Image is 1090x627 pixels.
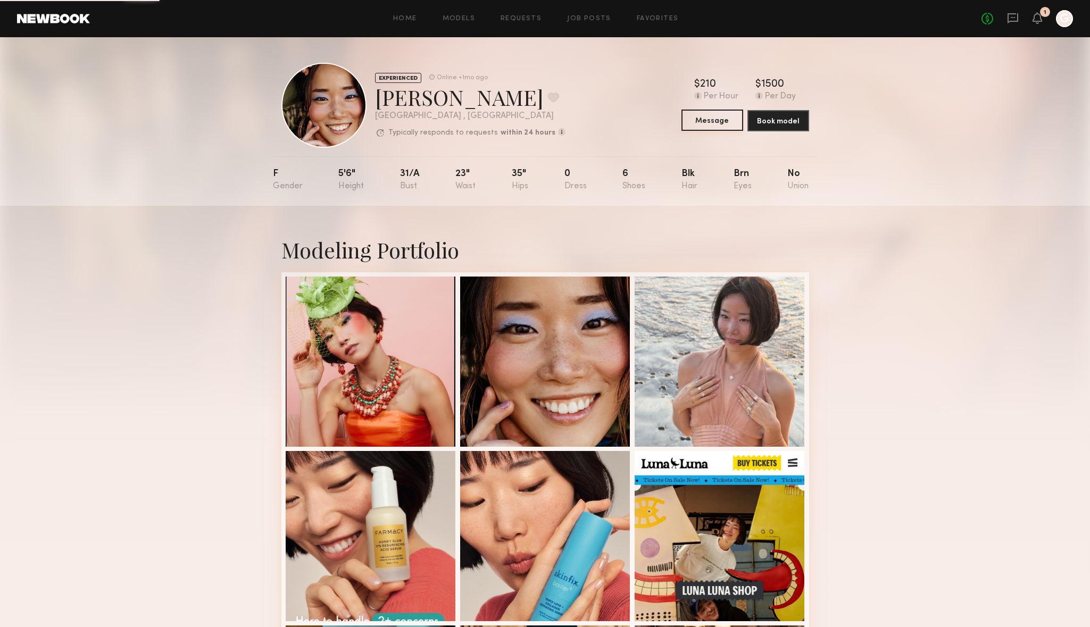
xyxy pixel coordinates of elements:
[747,110,809,131] button: Book model
[765,92,796,102] div: Per Day
[1044,10,1046,15] div: 1
[787,169,809,191] div: No
[622,169,645,191] div: 6
[375,73,421,83] div: EXPERIENCED
[501,129,555,137] b: within 24 hours
[443,15,475,22] a: Models
[375,83,565,111] div: [PERSON_NAME]
[455,169,476,191] div: 23"
[637,15,679,22] a: Favorites
[681,110,743,131] button: Message
[437,74,488,81] div: Online +1mo ago
[564,169,587,191] div: 0
[694,79,700,90] div: $
[512,169,528,191] div: 35"
[375,112,565,121] div: [GEOGRAPHIC_DATA] , [GEOGRAPHIC_DATA]
[400,169,420,191] div: 31/a
[501,15,542,22] a: Requests
[388,129,498,137] p: Typically responds to requests
[338,169,364,191] div: 5'6"
[761,79,784,90] div: 1500
[704,92,738,102] div: Per Hour
[567,15,611,22] a: Job Posts
[734,169,752,191] div: Brn
[681,169,697,191] div: Blk
[281,236,809,264] div: Modeling Portfolio
[755,79,761,90] div: $
[273,169,303,191] div: F
[393,15,417,22] a: Home
[1056,10,1073,27] a: G
[700,79,716,90] div: 210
